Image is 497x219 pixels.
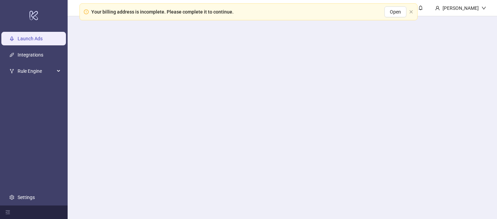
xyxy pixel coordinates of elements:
[91,8,234,16] div: Your billing address is incomplete. Please complete it to continue.
[384,6,406,17] button: Open
[18,52,43,58] a: Integrations
[5,210,10,215] span: menu-fold
[18,36,43,41] a: Launch Ads
[18,64,55,78] span: Rule Engine
[440,4,481,12] div: [PERSON_NAME]
[390,9,401,15] span: Open
[409,10,413,14] button: close
[18,195,35,200] a: Settings
[9,69,14,73] span: fork
[435,6,440,10] span: user
[481,6,486,10] span: down
[84,9,89,14] span: exclamation-circle
[418,5,423,10] span: bell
